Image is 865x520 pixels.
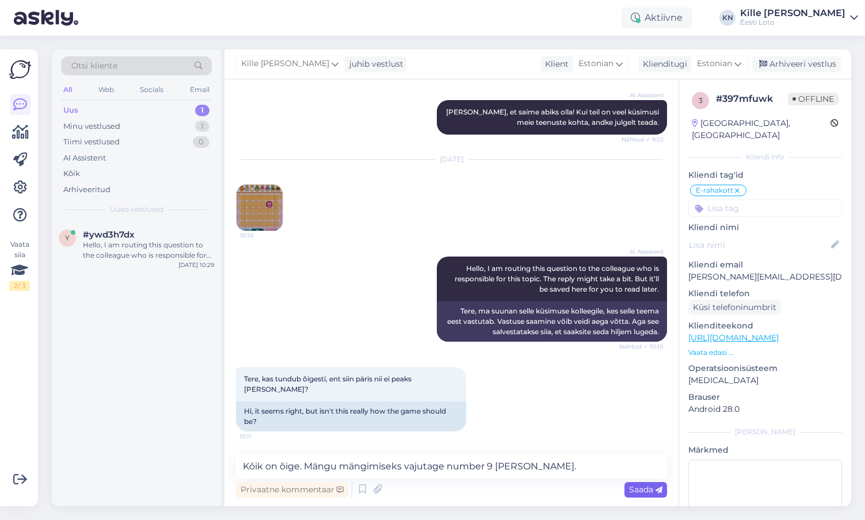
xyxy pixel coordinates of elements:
span: 3 [699,96,703,105]
div: Arhiveeri vestlus [752,56,841,72]
span: [PERSON_NAME], et saime abiks olla! Kui teil on veel küsimusi meie teenuste kohta, andke julgelt ... [446,108,661,127]
p: Klienditeekond [688,320,842,332]
span: Kille [PERSON_NAME] [241,58,329,70]
p: Android 28.0 [688,403,842,415]
p: [PERSON_NAME][EMAIL_ADDRESS][DOMAIN_NAME] [688,271,842,283]
div: Klient [540,58,569,70]
span: Tere, kas tundub õigesti, ent siin päris nii ei peaks [PERSON_NAME]? [244,374,413,393]
textarea: Kõik on õige. Mängu mängimiseks vajutage number 9 [PERSON_NAME]. [236,454,667,479]
p: Vaata edasi ... [688,347,842,358]
input: Lisa tag [688,200,842,217]
img: Askly Logo [9,59,31,81]
span: Nähtud ✓ 10:10 [619,342,664,351]
span: AI Assistent [620,91,664,100]
div: [DATE] [236,154,667,165]
a: [URL][DOMAIN_NAME] [688,332,779,343]
span: Uued vestlused [110,204,163,215]
div: [DATE] 10:29 [178,261,214,269]
p: Brauser [688,391,842,403]
div: Tiimi vestlused [63,136,120,148]
span: y [65,234,70,242]
span: Estonian [578,58,613,70]
p: Kliendi email [688,259,842,271]
span: Estonian [697,58,732,70]
div: Klienditugi [638,58,687,70]
div: Hi, it seems right, but isn't this really how the game should be? [236,402,466,431]
div: 1 [195,105,209,116]
div: KN [719,10,736,26]
div: Socials [138,82,166,97]
div: Vaata siia [9,239,30,291]
div: Minu vestlused [63,121,120,132]
span: Otsi kliente [71,60,117,72]
p: Kliendi nimi [688,221,842,234]
div: Uus [63,105,78,116]
div: 2 / 3 [9,281,30,291]
p: [MEDICAL_DATA] [688,374,842,387]
div: Aktiivne [622,7,692,28]
div: Web [96,82,116,97]
span: 10:10 [240,231,283,240]
div: [PERSON_NAME] [688,427,842,437]
div: Eesti Loto [740,18,845,27]
div: 1 [195,121,209,132]
div: Küsi telefoninumbrit [688,300,781,315]
span: AI Assistent [620,247,664,256]
span: Hello, I am routing this question to the colleague who is responsible for this topic. The reply m... [455,264,661,293]
input: Lisa nimi [689,239,829,251]
p: Kliendi tag'id [688,169,842,181]
span: 10:11 [239,432,283,441]
div: AI Assistent [63,152,106,164]
div: Hello, I am routing this question to the colleague who is responsible for this topic. The reply m... [83,240,214,261]
div: Kliendi info [688,152,842,162]
div: juhib vestlust [345,58,403,70]
div: 0 [193,136,209,148]
div: [GEOGRAPHIC_DATA], [GEOGRAPHIC_DATA] [692,117,830,142]
a: Kille [PERSON_NAME]Eesti Loto [740,9,858,27]
span: Offline [788,93,839,105]
div: Kille [PERSON_NAME] [740,9,845,18]
div: Tere, ma suunan selle küsimuse kolleegile, kes selle teema eest vastutab. Vastuse saamine võib ve... [437,301,667,342]
div: All [61,82,74,97]
div: Arhiveeritud [63,184,110,196]
span: E-rahakott [696,187,733,194]
p: Märkmed [688,444,842,456]
div: Kõik [63,168,80,179]
p: Operatsioonisüsteem [688,362,842,374]
span: Saada [629,484,662,495]
p: Kliendi telefon [688,288,842,300]
div: # 397mfuwk [716,92,788,106]
img: Attachment [237,185,283,231]
span: Nähtud ✓ 9:22 [620,135,664,144]
div: Privaatne kommentaar [236,482,348,498]
span: #ywd3h7dx [83,230,135,240]
div: Email [188,82,212,97]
